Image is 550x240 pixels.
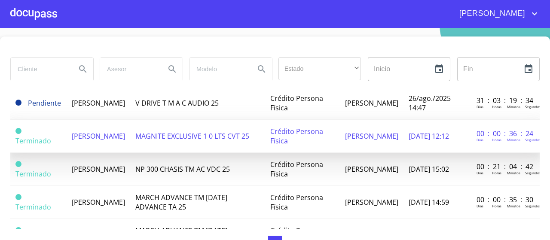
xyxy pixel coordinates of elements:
[477,96,535,105] p: 31 : 03 : 19 : 34
[453,7,529,21] span: [PERSON_NAME]
[73,59,93,79] button: Search
[270,160,323,179] span: Crédito Persona Física
[15,194,21,200] span: Terminado
[492,104,501,109] p: Horas
[409,131,449,141] span: [DATE] 12:12
[492,204,501,208] p: Horas
[72,164,125,174] span: [PERSON_NAME]
[477,204,483,208] p: Dias
[270,94,323,112] span: Crédito Persona Física
[251,59,272,79] button: Search
[15,227,21,233] span: Terminado
[477,228,535,237] p: 00 : 22 : 36 : 51
[15,100,21,106] span: Pendiente
[11,58,69,81] input: search
[135,164,230,174] span: NP 300 CHASIS TM AC VDC 25
[409,164,449,174] span: [DATE] 15:02
[345,197,398,207] span: [PERSON_NAME]
[492,170,501,175] p: Horas
[525,137,541,142] p: Segundos
[477,137,483,142] p: Dias
[135,131,249,141] span: MAGNITE EXCLUSIVE 1 0 LTS CVT 25
[525,204,541,208] p: Segundos
[477,162,535,171] p: 00 : 21 : 04 : 42
[72,197,125,207] span: [PERSON_NAME]
[409,94,451,112] span: 26/ago./2025 14:47
[477,170,483,175] p: Dias
[507,170,520,175] p: Minutos
[507,204,520,208] p: Minutos
[525,104,541,109] p: Segundos
[28,98,61,108] span: Pendiente
[477,195,535,204] p: 00 : 00 : 35 : 30
[135,193,227,212] span: MARCH ADVANCE TM [DATE] ADVANCE TA 25
[15,136,51,146] span: Terminado
[15,128,21,134] span: Terminado
[345,98,398,108] span: [PERSON_NAME]
[477,129,535,138] p: 00 : 00 : 36 : 24
[189,58,248,81] input: search
[278,57,361,80] div: ​
[72,98,125,108] span: [PERSON_NAME]
[162,59,183,79] button: Search
[345,131,398,141] span: [PERSON_NAME]
[492,137,501,142] p: Horas
[270,193,323,212] span: Crédito Persona Física
[409,197,449,207] span: [DATE] 14:59
[507,137,520,142] p: Minutos
[15,202,51,212] span: Terminado
[72,131,125,141] span: [PERSON_NAME]
[135,98,219,108] span: V DRIVE T M A C AUDIO 25
[525,170,541,175] p: Segundos
[345,164,398,174] span: [PERSON_NAME]
[507,104,520,109] p: Minutos
[15,169,51,179] span: Terminado
[477,104,483,109] p: Dias
[270,127,323,146] span: Crédito Persona Física
[453,7,540,21] button: account of current user
[15,161,21,167] span: Terminado
[100,58,159,81] input: search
